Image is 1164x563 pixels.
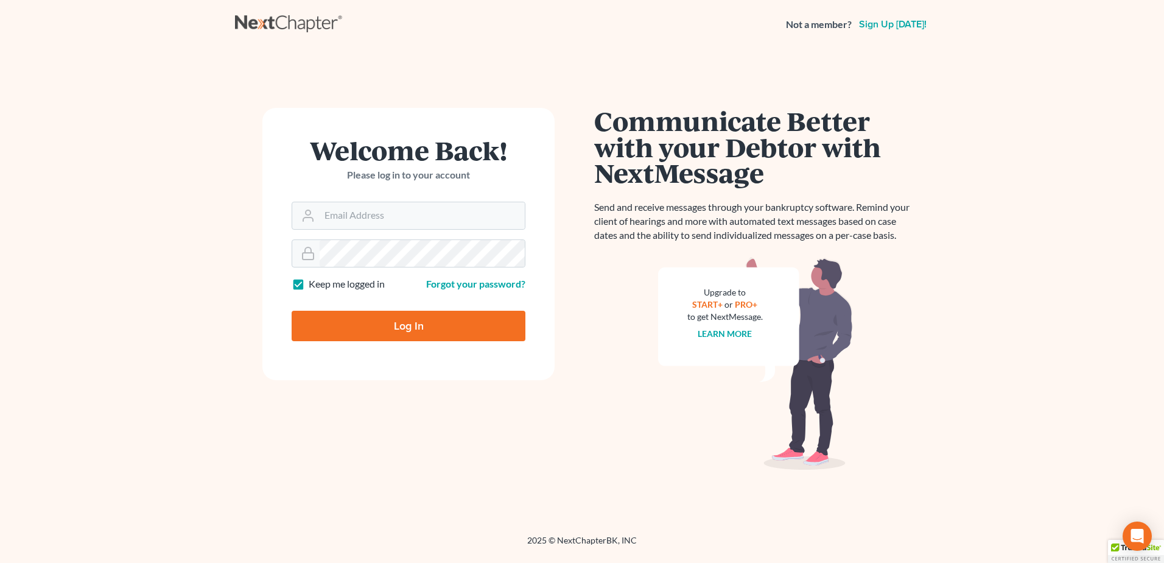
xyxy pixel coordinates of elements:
[687,286,763,299] div: Upgrade to
[235,534,929,556] div: 2025 © NextChapterBK, INC
[292,168,525,182] p: Please log in to your account
[687,311,763,323] div: to get NextMessage.
[693,299,723,310] a: START+
[698,328,752,339] a: Learn more
[320,202,525,229] input: Email Address
[735,299,758,310] a: PRO+
[1123,522,1152,551] div: Open Intercom Messenger
[292,311,525,341] input: Log In
[725,299,734,310] span: or
[857,19,929,29] a: Sign up [DATE]!
[594,108,917,186] h1: Communicate Better with your Debtor with NextMessage
[309,277,385,291] label: Keep me logged in
[426,278,525,289] a: Forgot your password?
[786,18,852,32] strong: Not a member?
[292,137,525,163] h1: Welcome Back!
[658,257,853,470] img: nextmessage_bg-59042aed3d76b12b5cd301f8e5b87938c9018125f34e5fa2b7a6b67550977c72.svg
[1108,540,1164,563] div: TrustedSite Certified
[594,200,917,243] p: Send and receive messages through your bankruptcy software. Remind your client of hearings and mo...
